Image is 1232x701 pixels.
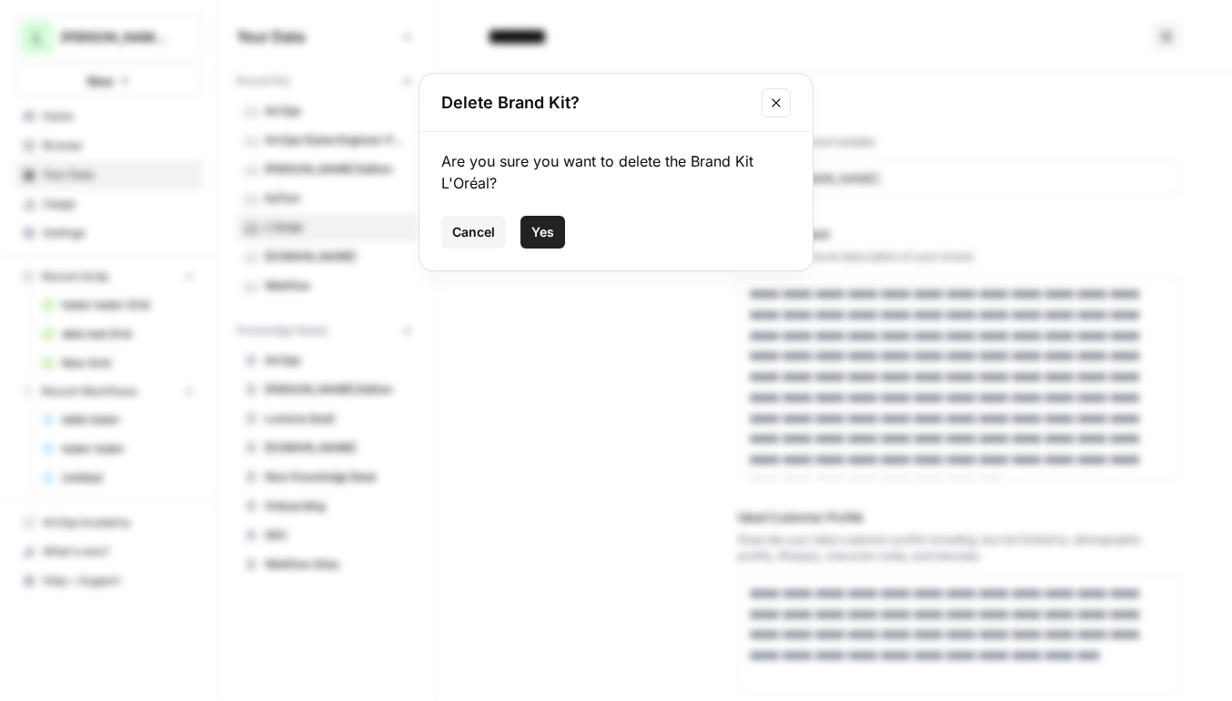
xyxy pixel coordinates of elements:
span: Yes [531,223,554,241]
button: Yes [520,216,565,249]
span: Cancel [452,223,495,241]
button: Cancel [441,216,506,249]
h2: Delete Brand Kit? [441,90,751,116]
button: Close modal [762,88,791,117]
div: Are you sure you want to delete the Brand Kit L'Oréal? [441,150,791,194]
